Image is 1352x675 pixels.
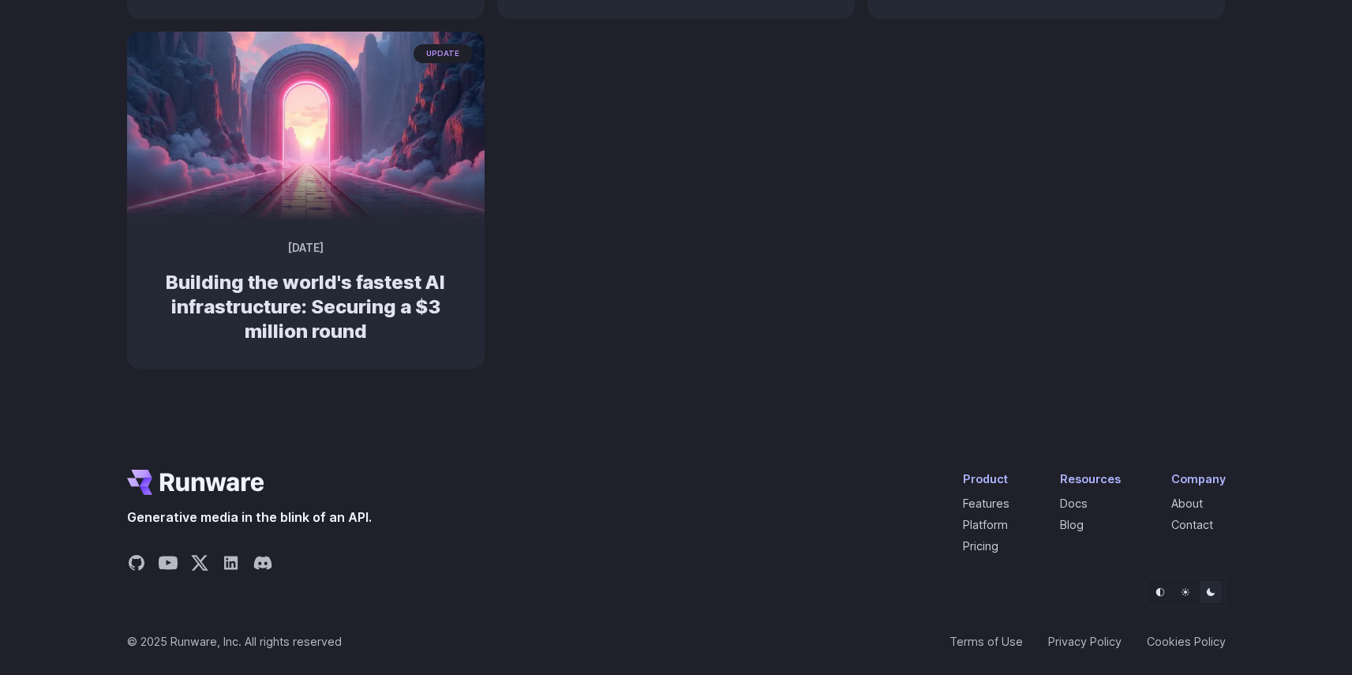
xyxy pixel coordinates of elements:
[414,44,472,62] span: update
[1147,632,1226,651] a: Cookies Policy
[1060,497,1088,510] a: Docs
[963,497,1009,510] a: Features
[127,632,342,651] span: © 2025 Runware, Inc. All rights reserved
[1174,581,1197,603] button: Light
[963,518,1008,531] a: Platform
[288,240,324,257] time: [DATE]
[1149,581,1171,603] button: Default
[127,508,372,528] span: Generative media in the blink of an API.
[1145,577,1226,607] ul: Theme selector
[127,470,264,495] a: Go to /
[963,539,998,553] a: Pricing
[190,553,209,577] a: Share on X
[1048,632,1122,651] a: Privacy Policy
[1171,497,1203,510] a: About
[1060,518,1084,531] a: Blog
[1060,470,1121,488] div: Resources
[127,32,485,221] img: Futuristic neon archway over a glowing path leading into a sunset
[159,553,178,577] a: Share on YouTube
[1171,470,1226,488] div: Company
[127,553,146,577] a: Share on GitHub
[253,553,272,577] a: Share on Discord
[1171,518,1213,531] a: Contact
[949,632,1023,651] a: Terms of Use
[1200,581,1222,603] button: Dark
[222,553,241,577] a: Share on LinkedIn
[152,270,459,344] h2: Building the world's fastest AI infrastructure: Securing a $3 million round
[963,470,1009,488] div: Product
[127,208,485,369] a: Futuristic neon archway over a glowing path leading into a sunset update [DATE] Building the worl...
